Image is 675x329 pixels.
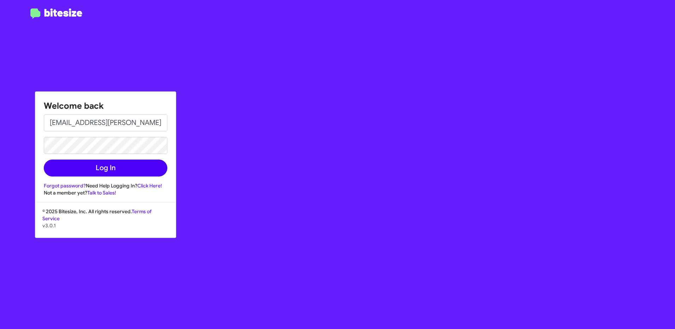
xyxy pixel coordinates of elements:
a: Forgot password? [44,183,86,189]
a: Talk to Sales! [87,190,116,196]
div: © 2025 Bitesize, Inc. All rights reserved. [35,208,176,238]
a: Click Here! [137,183,162,189]
p: v3.0.1 [42,222,169,229]
a: Terms of Service [42,208,151,222]
button: Log In [44,160,167,177]
div: Not a member yet? [44,189,167,196]
div: Need Help Logging In? [44,182,167,189]
h1: Welcome back [44,100,167,112]
input: Email address [44,114,167,131]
